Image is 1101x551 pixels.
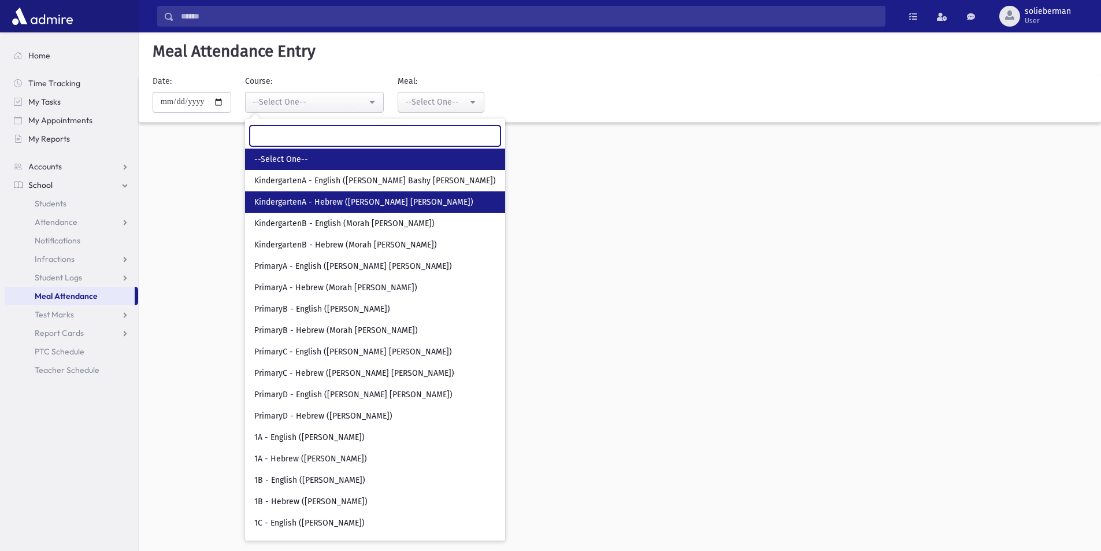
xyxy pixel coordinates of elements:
[28,78,80,88] span: Time Tracking
[5,111,138,130] a: My Appointments
[254,432,365,443] span: 1A - English ([PERSON_NAME])
[254,325,418,336] span: PrimaryB - Hebrew (Morah [PERSON_NAME])
[5,157,138,176] a: Accounts
[5,213,138,231] a: Attendance
[1025,16,1071,25] span: User
[28,134,70,144] span: My Reports
[28,50,50,61] span: Home
[153,75,172,87] label: Date:
[35,235,80,246] span: Notifications
[254,453,367,465] span: 1A - Hebrew ([PERSON_NAME])
[5,46,138,65] a: Home
[254,346,452,358] span: PrimaryC - English ([PERSON_NAME] [PERSON_NAME])
[254,282,417,294] span: PrimaryA - Hebrew (Morah [PERSON_NAME])
[5,231,138,250] a: Notifications
[254,475,365,486] span: 1B - English ([PERSON_NAME])
[253,96,367,108] div: --Select One--
[35,217,77,227] span: Attendance
[5,268,138,287] a: Student Logs
[5,130,138,148] a: My Reports
[35,198,66,209] span: Students
[28,115,92,125] span: My Appointments
[398,75,417,87] label: Meal:
[254,517,365,529] span: 1C - English ([PERSON_NAME])
[254,154,308,165] span: --Select One--
[254,175,496,187] span: KindergartenA - English ([PERSON_NAME] Bashy [PERSON_NAME])
[5,342,138,361] a: PTC Schedule
[5,93,138,111] a: My Tasks
[254,496,368,508] span: 1B - Hebrew ([PERSON_NAME])
[254,304,390,315] span: PrimaryB - English ([PERSON_NAME])
[28,180,53,190] span: School
[254,261,452,272] span: PrimaryA - English ([PERSON_NAME] [PERSON_NAME])
[254,368,454,379] span: PrimaryC - Hebrew ([PERSON_NAME] [PERSON_NAME])
[254,411,392,422] span: PrimaryD - Hebrew ([PERSON_NAME])
[5,361,138,379] a: Teacher Schedule
[5,250,138,268] a: Infractions
[35,254,75,264] span: Infractions
[250,125,501,146] input: Search
[5,176,138,194] a: School
[35,291,98,301] span: Meal Attendance
[398,92,484,113] button: --Select One--
[174,6,885,27] input: Search
[254,389,453,401] span: PrimaryD - English ([PERSON_NAME] [PERSON_NAME])
[245,92,384,113] button: --Select One--
[1025,7,1071,16] span: solieberman
[5,324,138,342] a: Report Cards
[148,42,1092,61] h5: Meal Attendance Entry
[254,239,437,251] span: KindergartenB - Hebrew (Morah [PERSON_NAME])
[35,365,99,375] span: Teacher Schedule
[35,328,84,338] span: Report Cards
[254,197,473,208] span: KindergartenA - Hebrew ([PERSON_NAME] [PERSON_NAME])
[28,97,61,107] span: My Tasks
[5,194,138,213] a: Students
[245,75,272,87] label: Course:
[5,305,138,324] a: Test Marks
[35,309,74,320] span: Test Marks
[5,287,135,305] a: Meal Attendance
[35,346,84,357] span: PTC Schedule
[254,218,435,230] span: KindergartenB - English (Morah [PERSON_NAME])
[5,74,138,93] a: Time Tracking
[35,272,82,283] span: Student Logs
[28,161,62,172] span: Accounts
[405,96,468,108] div: --Select One--
[9,5,76,28] img: AdmirePro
